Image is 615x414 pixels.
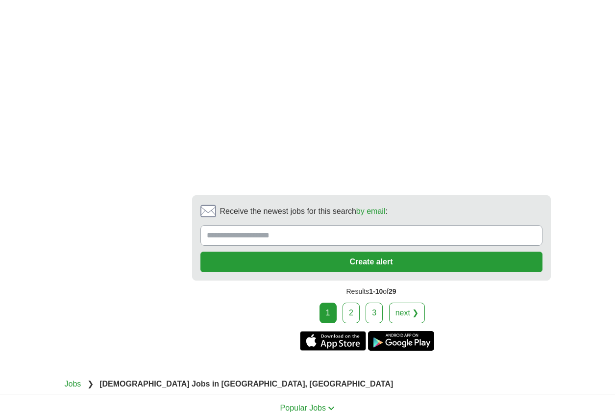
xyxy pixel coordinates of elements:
span: Popular Jobs [280,404,326,412]
a: 3 [366,303,383,323]
a: 2 [343,303,360,323]
span: 1-10 [369,287,383,295]
span: ❯ [87,380,94,388]
span: Receive the newest jobs for this search : [220,206,388,217]
button: Create alert [200,252,542,272]
a: Get the Android app [368,331,434,351]
strong: [DEMOGRAPHIC_DATA] Jobs in [GEOGRAPHIC_DATA], [GEOGRAPHIC_DATA] [99,380,393,388]
div: 1 [320,303,337,323]
img: toggle icon [328,406,335,411]
a: Jobs [65,380,81,388]
a: by email [356,207,386,215]
span: 29 [389,287,396,295]
a: Get the iPhone app [300,331,366,351]
a: next ❯ [389,303,425,323]
div: Results of [192,281,551,303]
